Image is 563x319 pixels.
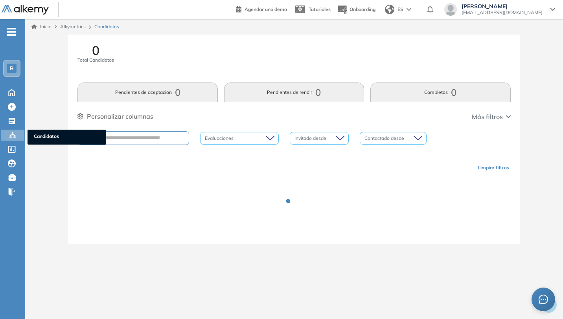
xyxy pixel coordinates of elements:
button: Onboarding [337,1,375,18]
button: Limpiar filtros [475,161,512,174]
button: Pendientes de rendir0 [224,82,364,102]
span: Alkymetrics [60,24,86,29]
button: Completos0 [370,82,510,102]
img: world [385,5,394,14]
span: Candidatos [34,133,100,141]
span: Personalizar columnas [87,112,153,121]
button: Pendientes de aceptación0 [77,82,217,102]
span: [EMAIL_ADDRESS][DOMAIN_NAME] [462,9,543,16]
span: Tutoriales [309,6,331,12]
span: Total Candidatos [77,57,114,64]
span: 0 [92,44,99,57]
span: Onboarding [350,6,375,12]
a: Agendar una demo [236,4,287,13]
button: Más filtros [472,112,511,121]
span: message [539,295,548,304]
span: ES [397,6,403,13]
span: Más filtros [472,112,503,121]
button: Personalizar columnas [77,112,153,121]
span: Agendar una demo [245,6,287,12]
i: - [7,31,16,33]
span: Candidatos [94,23,119,30]
a: Inicio [31,23,52,30]
img: Logo [2,5,49,15]
span: [PERSON_NAME] [462,3,543,9]
span: B [10,65,14,71]
img: arrow [407,8,411,11]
